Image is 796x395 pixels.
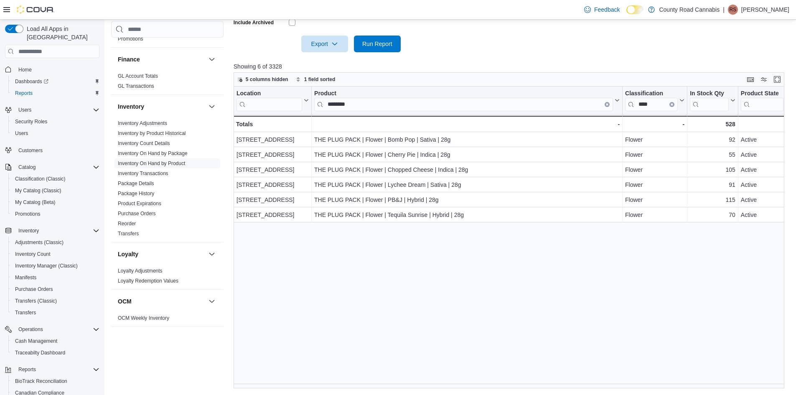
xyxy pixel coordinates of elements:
[15,226,99,236] span: Inventory
[15,274,36,281] span: Manifests
[741,180,790,190] div: Active
[237,210,309,220] div: [STREET_ADDRESS]
[8,185,103,196] button: My Catalog (Classic)
[12,336,99,346] span: Cash Management
[12,284,99,294] span: Purchase Orders
[15,118,47,125] span: Security Roles
[18,164,36,171] span: Catalog
[12,261,81,271] a: Inventory Manager (Classic)
[118,160,185,167] span: Inventory On Hand by Product
[12,296,60,306] a: Transfers (Classic)
[23,25,99,41] span: Load All Apps in [GEOGRAPHIC_DATA]
[2,104,103,116] button: Users
[118,250,205,258] button: Loyalty
[118,210,156,217] span: Purchase Orders
[207,296,217,306] button: OCM
[314,90,613,111] div: Product
[625,119,684,129] div: -
[12,128,99,138] span: Users
[18,147,43,154] span: Customers
[8,173,103,185] button: Classification (Classic)
[15,298,57,304] span: Transfers (Classic)
[118,150,188,156] a: Inventory On Hand by Package
[2,364,103,375] button: Reports
[741,119,790,129] div: -
[8,116,103,127] button: Security Roles
[772,74,782,84] button: Enter fullscreen
[12,261,99,271] span: Inventory Manager (Classic)
[118,315,169,321] a: OCM Weekly Inventory
[246,76,288,83] span: 5 columns hidden
[314,135,620,145] div: THE PLUG PACK | Flower | Bomb Pop | Sativa | 28g
[581,1,623,18] a: Feedback
[18,107,31,113] span: Users
[12,273,99,283] span: Manifests
[118,120,167,126] a: Inventory Adjustments
[8,87,103,99] button: Reports
[314,180,620,190] div: THE PLUG PACK | Flower | Lychee Dream | Sativa | 28g
[745,74,755,84] button: Keyboard shortcuts
[362,40,392,48] span: Run Report
[8,237,103,248] button: Adjustments (Classic)
[118,230,139,237] span: Transfers
[237,90,309,111] button: Location
[118,73,158,79] span: GL Account Totals
[118,55,140,64] h3: Finance
[730,5,737,15] span: RS
[8,307,103,319] button: Transfers
[605,102,610,107] button: Clear input
[690,90,729,111] div: In Stock Qty
[625,150,684,160] div: Flower
[728,5,738,15] div: RK Sohal
[207,334,217,344] button: Pricing
[8,272,103,283] button: Manifests
[118,200,161,207] span: Product Expirations
[723,5,725,15] p: |
[207,102,217,112] button: Inventory
[690,135,735,145] div: 92
[690,180,735,190] div: 91
[118,170,168,177] span: Inventory Transactions
[15,286,53,293] span: Purchase Orders
[2,161,103,173] button: Catalog
[118,190,154,197] span: Package History
[118,161,185,166] a: Inventory On Hand by Product
[759,74,769,84] button: Display options
[8,283,103,295] button: Purchase Orders
[237,150,309,160] div: [STREET_ADDRESS]
[12,88,36,98] a: Reports
[118,231,139,237] a: Transfers
[15,199,56,206] span: My Catalog (Beta)
[118,201,161,206] a: Product Expirations
[118,221,136,227] a: Reorder
[12,186,99,196] span: My Catalog (Classic)
[12,308,99,318] span: Transfers
[8,76,103,87] a: Dashboards
[625,180,684,190] div: Flower
[237,195,309,205] div: [STREET_ADDRESS]
[12,76,99,87] span: Dashboards
[118,140,170,146] a: Inventory Count Details
[8,208,103,220] button: Promotions
[12,249,54,259] a: Inventory Count
[18,326,43,333] span: Operations
[12,308,39,318] a: Transfers
[118,297,132,306] h3: OCM
[741,165,790,175] div: Active
[207,54,217,64] button: Finance
[2,225,103,237] button: Inventory
[15,239,64,246] span: Adjustments (Classic)
[12,209,44,219] a: Promotions
[741,135,790,145] div: Active
[111,71,224,94] div: Finance
[8,196,103,208] button: My Catalog (Beta)
[2,324,103,335] button: Operations
[625,135,684,145] div: Flower
[314,195,620,205] div: THE PLUG PACK | Flower | PB&J | Hybrid | 28g
[741,90,783,111] div: Product State
[626,5,644,14] input: Dark Mode
[118,130,186,136] a: Inventory by Product Historical
[118,36,143,42] a: Promotions
[118,140,170,147] span: Inventory Count Details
